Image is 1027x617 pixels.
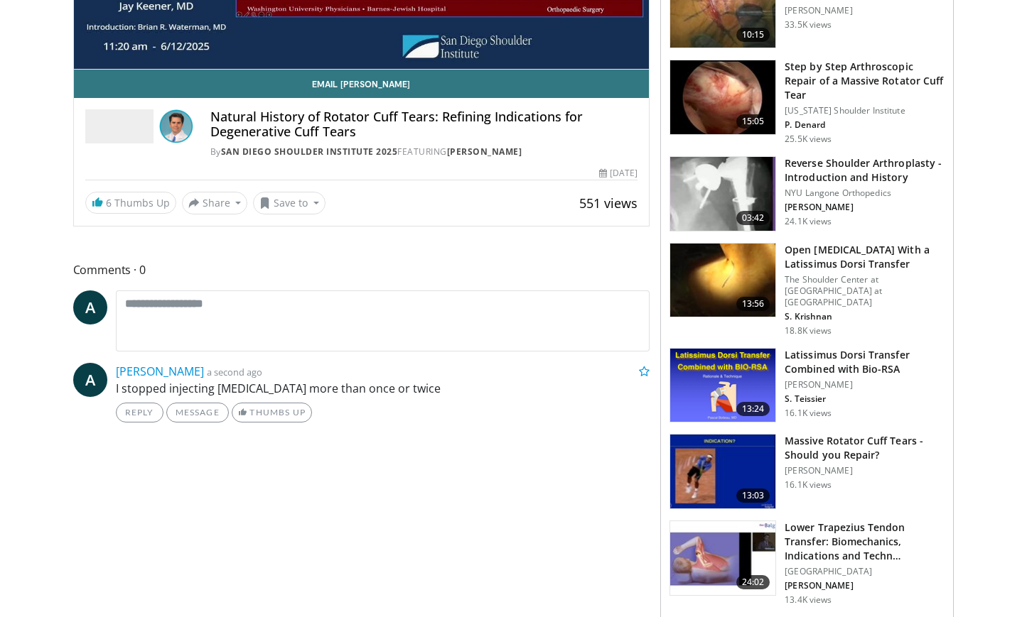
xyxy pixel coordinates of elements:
img: Avatar [159,109,193,143]
p: I stopped injecting [MEDICAL_DATA] more than once or twice [116,380,650,397]
span: 13:24 [736,402,770,416]
span: 13:56 [736,297,770,311]
h3: Lower Trapezius Tendon Transfer: Biomechanics, Indications and Techn… [785,520,945,563]
p: 25.5K views [785,133,832,145]
p: [PERSON_NAME] [785,5,945,16]
p: P. Denard [785,119,945,131]
a: A [73,363,107,397]
p: [GEOGRAPHIC_DATA] [785,566,945,577]
p: [US_STATE] Shoulder Institute [785,105,945,116]
a: 13:24 Latissimus Dorsi Transfer Combined with Bio-RSA [PERSON_NAME] S. Teissier 16.1K views [670,348,945,423]
a: Message [166,403,229,422]
a: 03:42 Reverse Shoulder Arthroplasty - Introduction and History NYU Langone Orthopedics [PERSON_NA... [670,156,945,231]
p: S. Krishnan [785,311,945,322]
span: 15:05 [736,114,770,129]
a: [PERSON_NAME] [447,146,522,158]
img: 0e1bc6ad-fcf8-411c-9e25-b7d1f0109c17.png.150x105_q85_crop-smart_upscale.png [670,349,775,422]
a: 13:56 Open [MEDICAL_DATA] With a Latissimus Dorsi Transfer The Shoulder Center at [GEOGRAPHIC_DAT... [670,243,945,337]
p: 18.8K views [785,325,832,337]
a: Reply [116,403,163,422]
span: 24:02 [736,575,770,589]
a: A [73,290,107,324]
a: 15:05 Step by Step Arthroscopic Repair of a Massive Rotator Cuff Tear [US_STATE] Shoulder Institu... [670,60,945,145]
p: S. Teissier [785,393,945,405]
h3: Massive Rotator Cuff Tears - Should you Repair? [785,434,945,462]
span: 03:42 [736,211,770,225]
button: Save to [253,192,326,214]
img: zucker_4.png.150x105_q85_crop-smart_upscale.jpg [670,157,775,231]
h4: Natural History of Rotator Cuff Tears: Refining Indications for Degenerative Cuff Tears [210,109,638,140]
p: 16.1K views [785,408,832,419]
h3: Step by Step Arthroscopic Repair of a Massive Rotator Cuff Tear [785,60,945,102]
a: 24:02 Lower Trapezius Tendon Transfer: Biomechanics, Indications and Techn… [GEOGRAPHIC_DATA] [PE... [670,520,945,606]
div: By FEATURING [210,146,638,158]
p: 16.1K views [785,479,832,491]
a: 13:03 Massive Rotator Cuff Tears - Should you Repair? [PERSON_NAME] 16.1K views [670,434,945,509]
span: Comments 0 [73,261,650,279]
p: 13.4K views [785,594,832,606]
span: 13:03 [736,488,770,503]
img: 38533_0000_3.png.150x105_q85_crop-smart_upscale.jpg [670,435,775,508]
img: 7cd5bdb9-3b5e-40f2-a8f4-702d57719c06.150x105_q85_crop-smart_upscale.jpg [670,60,775,134]
small: a second ago [207,366,262,378]
p: 24.1K views [785,216,832,227]
img: San Diego Shoulder Institute 2025 [85,109,154,143]
span: 6 [106,196,112,209]
img: 003f300e-98b5-4117-aead-6046ac8f096e.150x105_q85_crop-smart_upscale.jpg [670,521,775,595]
a: Email [PERSON_NAME] [74,70,650,98]
p: [PERSON_NAME] [785,580,945,591]
span: 10:15 [736,28,770,42]
p: 33.5K views [785,19,832,31]
p: The Shoulder Center at [GEOGRAPHIC_DATA] at [GEOGRAPHIC_DATA] [785,274,945,308]
button: Share [182,192,248,214]
p: [PERSON_NAME] [785,379,945,391]
img: 38772_0000_3.png.150x105_q85_crop-smart_upscale.jpg [670,244,775,317]
a: [PERSON_NAME] [116,364,204,379]
p: [PERSON_NAME] [785,465,945,476]
p: NYU Langone Orthopedics [785,187,945,199]
a: Thumbs Up [232,403,312,422]
div: [DATE] [599,167,638,180]
h3: Reverse Shoulder Arthroplasty - Introduction and History [785,156,945,185]
p: [PERSON_NAME] [785,202,945,213]
h3: Open [MEDICAL_DATA] With a Latissimus Dorsi Transfer [785,243,945,271]
span: 551 views [579,195,638,212]
a: San Diego Shoulder Institute 2025 [221,146,398,158]
h3: Latissimus Dorsi Transfer Combined with Bio-RSA [785,348,945,376]
a: 6 Thumbs Up [85,192,176,214]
